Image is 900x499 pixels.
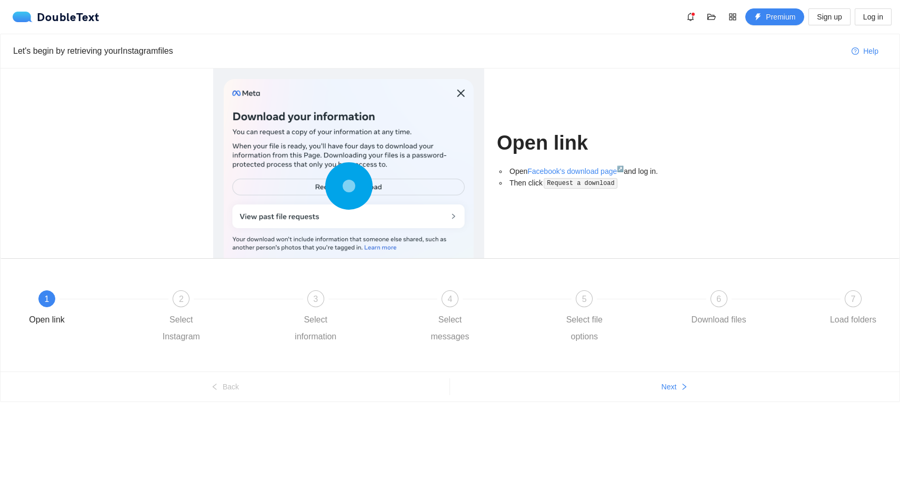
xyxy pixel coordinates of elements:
span: Premium [766,11,795,23]
span: Sign up [817,11,842,23]
div: Load folders [830,311,876,328]
button: thunderboltPremium [745,8,804,25]
div: 3Select information [285,290,419,345]
div: DoubleText [13,12,99,22]
span: question-circle [852,47,859,56]
div: 6Download files [688,290,823,328]
button: bell [682,8,699,25]
h1: Open link [497,131,687,155]
span: 5 [582,295,587,304]
li: Open and log in. [507,165,687,177]
div: Select information [285,311,346,345]
button: Sign up [808,8,850,25]
img: logo [13,12,37,22]
span: Help [863,45,878,57]
span: 4 [448,295,453,304]
button: Log in [855,8,892,25]
span: 7 [851,295,856,304]
div: Select messages [419,311,481,345]
div: 1Open link [16,290,151,328]
div: Select Instagram [151,311,212,345]
span: 6 [716,295,721,304]
span: right [681,383,688,392]
button: appstore [724,8,741,25]
div: 2Select Instagram [151,290,285,345]
span: thunderbolt [754,13,762,22]
div: Open link [29,311,65,328]
span: 2 [179,295,184,304]
a: Facebook's download page↗ [527,167,624,175]
div: Download files [692,311,746,328]
span: appstore [725,13,741,21]
span: Log in [863,11,883,23]
div: 5Select file options [554,290,688,345]
li: Then click [507,177,687,189]
div: 7Load folders [823,290,884,328]
button: Nextright [450,378,899,395]
button: question-circleHelp [843,43,887,60]
span: bell [683,13,698,21]
sup: ↗ [617,165,624,172]
div: Let's begin by retrieving your Instagram files [13,44,843,57]
button: leftBack [1,378,449,395]
span: Next [662,381,677,393]
button: folder-open [703,8,720,25]
span: 3 [313,295,318,304]
span: 1 [45,295,49,304]
span: folder-open [704,13,719,21]
div: 4Select messages [419,290,554,345]
a: logoDoubleText [13,12,99,22]
div: Select file options [554,311,615,345]
code: Request a download [544,178,617,189]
